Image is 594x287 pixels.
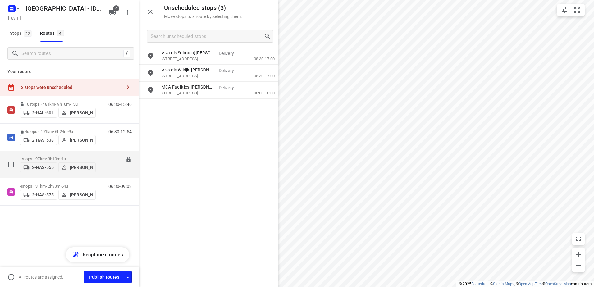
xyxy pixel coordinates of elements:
[151,32,264,41] input: Search unscheduled stops
[139,48,278,286] div: grid
[40,30,66,37] div: Routes
[60,184,62,189] span: •
[21,85,122,90] div: 3 stops were unscheduled
[20,135,57,145] button: 2-HAS-538
[32,192,54,197] p: 2-HAS-575
[60,157,62,161] span: •
[519,282,542,286] a: OpenMapTiles
[58,108,96,118] button: [PERSON_NAME]
[7,68,132,75] p: Your routes
[244,56,275,62] p: 08:30-17:00
[113,5,119,11] span: 4
[162,67,214,73] p: Vivaldis Wilrijk([PERSON_NAME])
[20,162,57,172] button: 2-HAS-555
[108,102,132,107] p: 06:30-15:40
[123,50,130,57] div: /
[20,157,96,161] p: 1 stops • 97km • 3h10m
[20,184,96,189] p: 4 stops • 31km • 2h33m
[493,282,514,286] a: Stadia Maps
[89,273,119,281] span: Publish routes
[20,102,96,107] p: 10 stops • 481km • 9h10m
[21,49,123,58] input: Search routes
[164,4,242,11] h5: Unscheduled stops ( 3 )
[571,4,583,16] button: Fit zoom
[5,158,17,171] span: Select
[162,50,214,56] p: Vivaldis Schoten(Régis Birgel)
[558,4,571,16] button: Map settings
[66,247,129,262] button: Reoptimize routes
[24,30,32,37] span: 22
[244,90,275,96] p: 08:00-18:00
[32,138,54,143] p: 2-HAS-538
[162,90,214,96] p: [STREET_ADDRESS]
[162,56,214,62] p: Churchilllaan 14, Schoten
[57,30,64,36] span: 4
[70,165,93,170] p: [PERSON_NAME]
[69,129,73,134] span: 9u
[219,84,242,91] p: Delivery
[108,184,132,189] p: 06:30-09:03
[62,184,68,189] span: 54u
[67,129,69,134] span: •
[219,91,222,96] span: —
[144,6,157,18] button: Close
[70,138,93,143] p: [PERSON_NAME]
[162,73,214,79] p: [STREET_ADDRESS]
[70,102,71,107] span: •
[557,4,585,16] div: small contained button group
[471,282,489,286] a: Routetitan
[219,74,222,79] span: —
[162,84,214,90] p: MCA Facilities([PERSON_NAME])
[20,108,57,118] button: 2-HAL-601
[32,165,54,170] p: 2-HAS-555
[108,129,132,134] p: 06:30-12:54
[62,157,66,161] span: 1u
[20,190,57,200] button: 2-HAS-575
[70,110,93,115] p: [PERSON_NAME]
[20,129,96,134] p: 4 stops • 401km • 6h24m
[106,6,119,18] button: 4
[545,282,571,286] a: OpenStreetMap
[58,190,96,200] button: [PERSON_NAME]
[19,275,63,280] p: All routes are assigned.
[70,192,93,197] p: [PERSON_NAME]
[219,57,222,61] span: —
[121,6,134,18] button: More
[459,282,592,286] li: © 2025 , © , © © contributors
[23,3,104,13] h5: Rename
[58,135,96,145] button: [PERSON_NAME]
[126,157,132,164] button: Lock route
[58,162,96,172] button: [PERSON_NAME]
[84,271,124,283] button: Publish routes
[124,273,131,281] div: Driver app settings
[219,50,242,57] p: Delivery
[244,73,275,79] p: 08:30-17:00
[6,15,23,22] h5: Project date
[164,14,242,19] p: Move stops to a route by selecting them.
[219,67,242,74] p: Delivery
[264,33,273,40] div: Search
[10,30,34,37] span: Stops
[71,102,77,107] span: 15u
[32,110,54,115] p: 2-HAL-601
[83,251,123,259] span: Reoptimize routes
